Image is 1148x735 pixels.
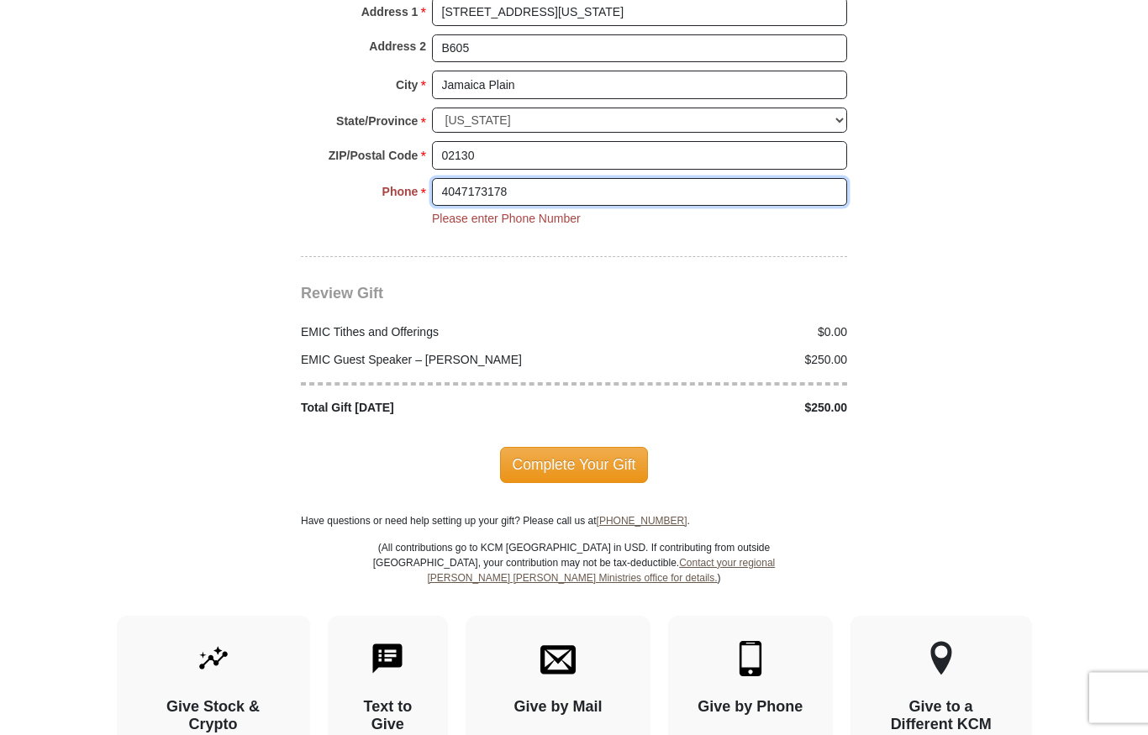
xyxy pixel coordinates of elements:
h4: Give Stock & Crypto [146,699,281,735]
h4: Give by Phone [698,699,803,717]
strong: ZIP/Postal Code [329,144,419,168]
div: $250.00 [574,352,856,370]
strong: Phone [382,181,419,204]
div: EMIC Guest Speaker – [PERSON_NAME] [292,352,575,370]
h4: Text to Give [357,699,419,735]
h4: Give by Mail [495,699,621,717]
div: $0.00 [574,324,856,342]
strong: Address 1 [361,1,419,24]
img: text-to-give.svg [370,642,405,677]
img: mobile.svg [733,642,768,677]
strong: State/Province [336,110,418,134]
span: Complete Your Gift [500,448,649,483]
a: [PHONE_NUMBER] [597,516,687,528]
div: $250.00 [574,400,856,417]
div: Total Gift [DATE] [292,400,575,417]
strong: Address 2 [369,35,426,59]
li: Please enter Phone Number [432,211,581,228]
img: other-region [929,642,953,677]
img: envelope.svg [540,642,576,677]
p: Have questions or need help setting up your gift? Please call us at . [301,514,847,529]
div: EMIC Tithes and Offerings [292,324,575,342]
img: give-by-stock.svg [196,642,231,677]
span: Review Gift [301,286,383,302]
a: Contact your regional [PERSON_NAME] [PERSON_NAME] Ministries office for details. [427,558,775,585]
strong: City [396,74,418,97]
p: (All contributions go to KCM [GEOGRAPHIC_DATA] in USD. If contributing from outside [GEOGRAPHIC_D... [372,541,776,617]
